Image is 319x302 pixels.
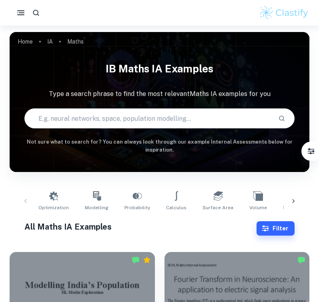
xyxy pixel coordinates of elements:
h6: Not sure what to search for? You can always look through our example Internal Assessments below f... [10,138,309,154]
button: Filter [257,221,295,236]
h1: IB Maths IA examples [10,58,309,80]
img: Marked [297,256,305,264]
span: Surface Area [203,204,233,211]
span: Optimization [38,204,69,211]
p: Maths [67,37,84,46]
span: Modelling [85,204,108,211]
img: Clastify logo [259,5,309,21]
button: Search [275,112,289,125]
a: Home [18,36,33,47]
div: Premium [143,256,151,264]
a: IA [47,36,53,47]
span: Probability [124,204,150,211]
p: Type a search phrase to find the most relevant Maths IA examples for you [10,89,309,99]
input: E.g. neural networks, space, population modelling... [25,107,271,130]
span: Volume [249,204,267,211]
img: Marked [132,256,140,264]
span: Calculus [166,204,187,211]
h1: All Maths IA Examples [24,221,256,233]
button: Filter [303,143,319,159]
span: Statistics [283,204,306,211]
